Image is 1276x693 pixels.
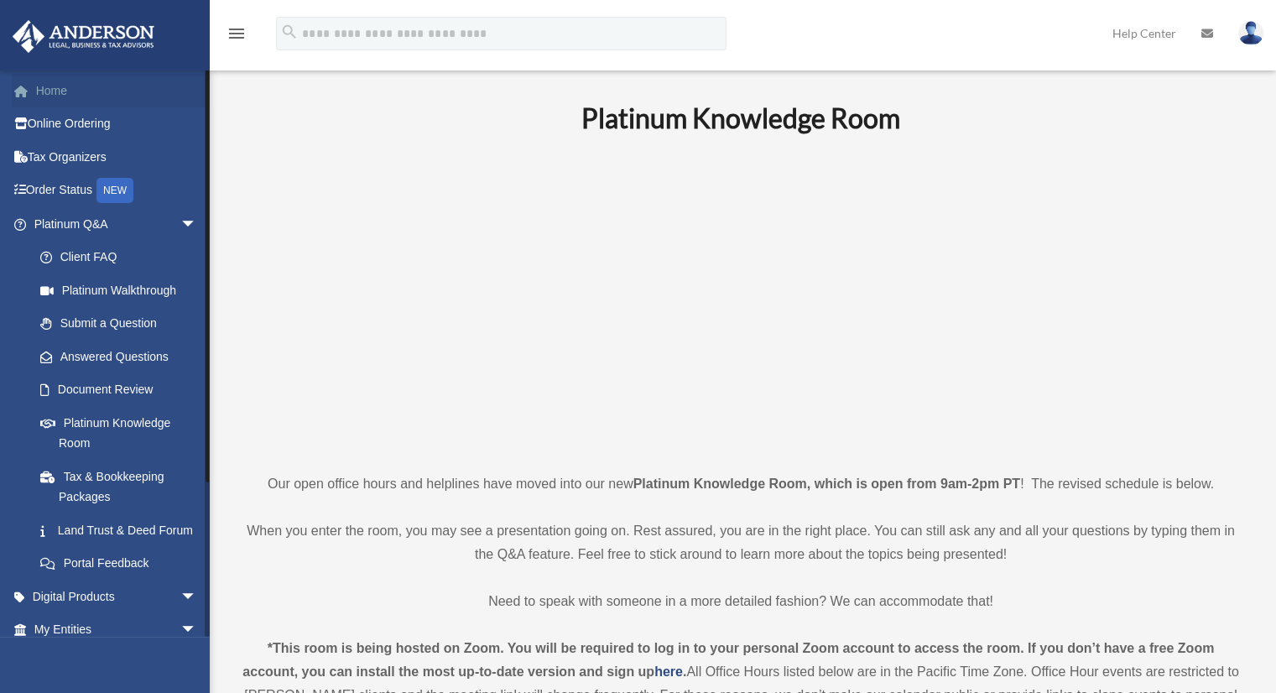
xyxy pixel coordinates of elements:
[12,140,222,174] a: Tax Organizers
[683,664,686,679] strong: .
[12,207,222,241] a: Platinum Q&Aarrow_drop_down
[23,274,222,307] a: Platinum Walkthrough
[280,23,299,41] i: search
[1238,21,1263,45] img: User Pic
[12,174,222,208] a: Order StatusNEW
[12,580,222,613] a: Digital Productsarrow_drop_down
[23,460,222,513] a: Tax & Bookkeeping Packages
[23,340,222,373] a: Answered Questions
[654,664,683,679] a: here
[227,29,247,44] a: menu
[180,613,214,648] span: arrow_drop_down
[23,241,222,274] a: Client FAQ
[633,477,1020,491] strong: Platinum Knowledge Room, which is open from 9am-2pm PT
[239,519,1242,566] p: When you enter the room, you may see a presentation going on. Rest assured, you are in the right ...
[581,102,900,134] b: Platinum Knowledge Room
[23,547,222,581] a: Portal Feedback
[242,641,1214,679] strong: *This room is being hosted on Zoom. You will be required to log in to your personal Zoom account ...
[180,207,214,242] span: arrow_drop_down
[180,580,214,614] span: arrow_drop_down
[23,373,222,407] a: Document Review
[12,107,222,141] a: Online Ordering
[8,20,159,53] img: Anderson Advisors Platinum Portal
[23,307,222,341] a: Submit a Question
[239,590,1242,613] p: Need to speak with someone in a more detailed fashion? We can accommodate that!
[489,158,992,441] iframe: 231110_Toby_KnowledgeRoom
[96,178,133,203] div: NEW
[239,472,1242,496] p: Our open office hours and helplines have moved into our new ! The revised schedule is below.
[227,23,247,44] i: menu
[12,74,222,107] a: Home
[23,406,214,460] a: Platinum Knowledge Room
[12,613,222,647] a: My Entitiesarrow_drop_down
[23,513,222,547] a: Land Trust & Deed Forum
